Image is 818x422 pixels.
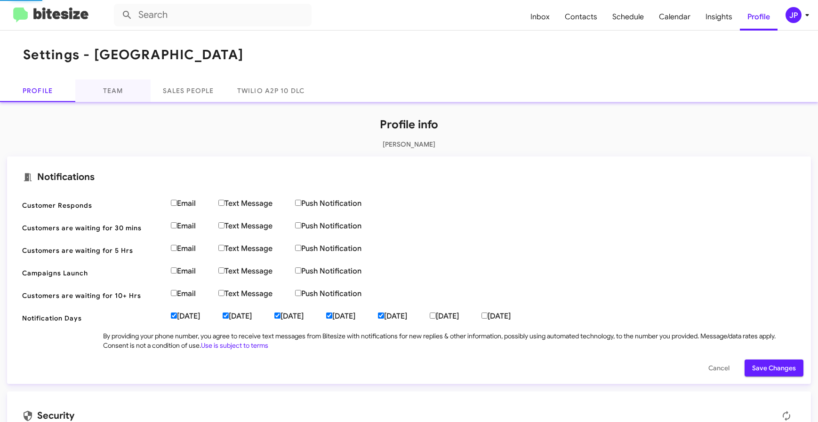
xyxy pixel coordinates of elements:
[151,79,226,102] a: Sales People
[430,312,481,321] label: [DATE]
[114,4,312,26] input: Search
[523,3,557,31] a: Inbox
[22,313,163,323] span: Notification Days
[171,199,218,208] label: Email
[218,222,225,228] input: Text Message
[171,312,223,321] label: [DATE]
[218,199,295,208] label: Text Message
[295,200,301,206] input: Push Notification
[22,172,796,183] mat-card-title: Notifications
[218,266,295,276] label: Text Message
[481,313,488,319] input: [DATE]
[218,200,225,206] input: Text Message
[557,3,605,31] a: Contacts
[171,222,177,228] input: Email
[778,7,808,23] button: JP
[171,266,218,276] label: Email
[218,221,295,231] label: Text Message
[378,313,384,319] input: [DATE]
[745,359,803,376] button: Save Changes
[295,222,301,228] input: Push Notification
[218,290,225,296] input: Text Message
[171,267,177,274] input: Email
[295,199,384,208] label: Push Notification
[22,223,163,233] span: Customers are waiting for 30 mins
[7,117,811,132] h1: Profile info
[752,359,796,376] span: Save Changes
[171,221,218,231] label: Email
[223,312,274,321] label: [DATE]
[22,268,163,278] span: Campaigns Launch
[218,245,225,251] input: Text Message
[708,359,730,376] span: Cancel
[22,201,163,210] span: Customer Responds
[75,79,151,102] a: Team
[295,267,301,274] input: Push Notification
[295,290,301,296] input: Push Notification
[171,290,177,296] input: Email
[218,244,295,253] label: Text Message
[326,312,378,321] label: [DATE]
[481,312,533,321] label: [DATE]
[326,313,332,319] input: [DATE]
[22,246,163,255] span: Customers are waiting for 5 Hrs
[740,3,778,31] a: Profile
[701,359,737,376] button: Cancel
[218,289,295,298] label: Text Message
[295,266,384,276] label: Push Notification
[223,313,229,319] input: [DATE]
[171,244,218,253] label: Email
[605,3,651,31] a: Schedule
[22,291,163,300] span: Customers are waiting for 10+ Hrs
[295,245,301,251] input: Push Notification
[23,47,243,63] h1: Settings - [GEOGRAPHIC_DATA]
[295,244,384,253] label: Push Notification
[171,313,177,319] input: [DATE]
[274,313,281,319] input: [DATE]
[171,245,177,251] input: Email
[171,200,177,206] input: Email
[651,3,698,31] a: Calendar
[171,289,218,298] label: Email
[430,313,436,319] input: [DATE]
[295,221,384,231] label: Push Notification
[378,312,430,321] label: [DATE]
[274,312,326,321] label: [DATE]
[103,331,796,350] div: By providing your phone number, you agree to receive text messages from Bitesize with notificatio...
[295,289,384,298] label: Push Notification
[226,79,316,102] a: Twilio A2P 10 DLC
[201,341,268,350] a: Use is subject to terms
[7,140,811,149] p: [PERSON_NAME]
[786,7,802,23] div: JP
[698,3,740,31] a: Insights
[218,267,225,274] input: Text Message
